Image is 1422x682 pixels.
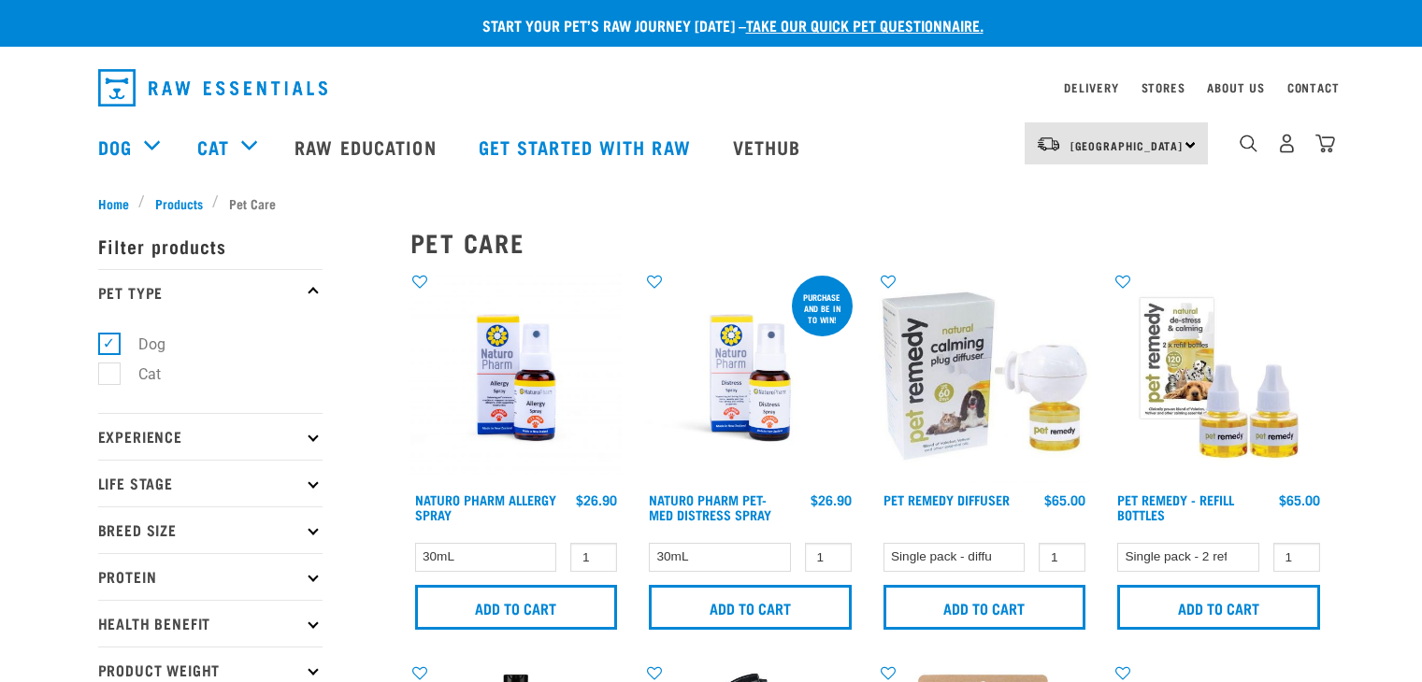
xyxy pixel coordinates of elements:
p: Health Benefit [98,600,323,646]
a: Get started with Raw [460,109,714,184]
img: home-icon-1@2x.png [1240,135,1257,152]
a: Cat [197,133,229,161]
a: take our quick pet questionnaire. [746,21,984,29]
input: 1 [1273,543,1320,572]
input: 1 [805,543,852,572]
div: $26.90 [811,492,852,507]
img: van-moving.png [1036,135,1061,152]
input: 1 [570,543,617,572]
a: Vethub [714,109,825,184]
div: Purchase and be in to win! [792,283,853,334]
a: Delivery [1064,84,1118,91]
img: home-icon@2x.png [1315,134,1335,153]
span: Products [155,193,203,213]
div: $26.90 [576,492,617,507]
p: Breed Size [98,506,323,553]
p: Filter products [98,222,323,269]
div: $65.00 [1044,492,1085,507]
label: Cat [108,362,168,386]
p: Experience [98,413,323,460]
input: Add to cart [883,585,1086,630]
a: Dog [98,133,132,161]
span: [GEOGRAPHIC_DATA] [1070,142,1184,149]
a: Pet Remedy Diffuser [883,496,1010,503]
img: RE Product Shoot 2023 Nov8635 [644,272,856,484]
img: Pet remedy refills [1113,272,1325,484]
a: Naturo Pharm Pet-Med Distress Spray [649,496,771,518]
input: Add to cart [415,585,618,630]
label: Dog [108,333,173,356]
a: Products [145,193,212,213]
a: Naturo Pharm Allergy Spray [415,496,556,518]
img: Raw Essentials Logo [98,69,327,107]
a: Home [98,193,139,213]
a: Contact [1287,84,1340,91]
input: Add to cart [1117,585,1320,630]
div: $65.00 [1279,492,1320,507]
h2: Pet Care [410,228,1325,257]
nav: breadcrumbs [98,193,1325,213]
p: Life Stage [98,460,323,506]
span: Home [98,193,129,213]
p: Protein [98,553,323,600]
a: Pet Remedy - Refill Bottles [1117,496,1234,518]
img: user.png [1277,134,1297,153]
a: Raw Education [276,109,459,184]
nav: dropdown navigation [83,62,1340,114]
img: Pet Remedy [879,272,1091,484]
p: Pet Type [98,269,323,316]
input: 1 [1039,543,1085,572]
input: Add to cart [649,585,852,630]
img: 2023 AUG RE Product1728 [410,272,623,484]
a: About Us [1207,84,1264,91]
a: Stores [1142,84,1185,91]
